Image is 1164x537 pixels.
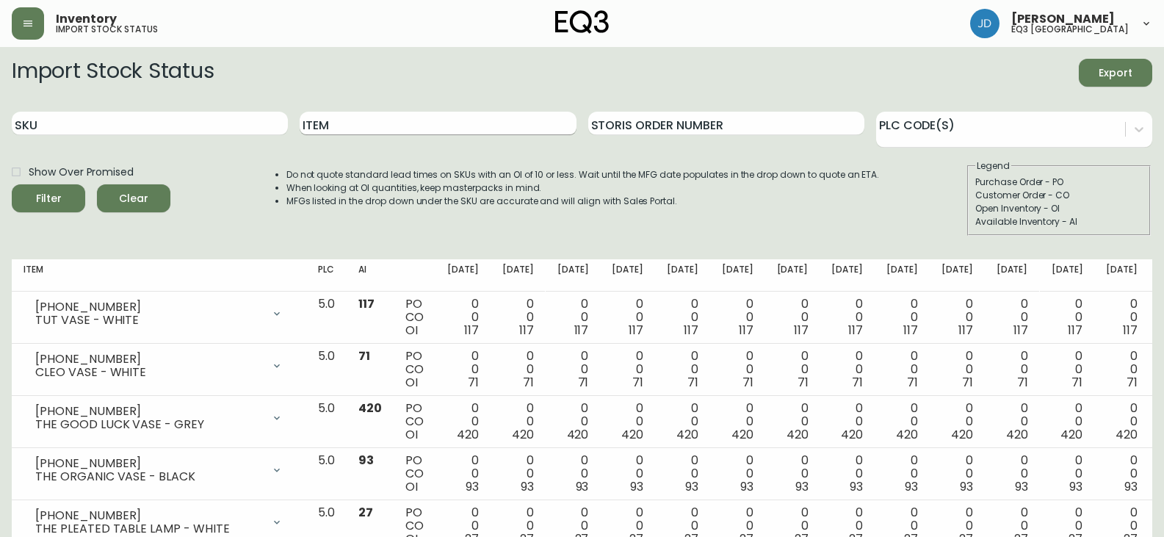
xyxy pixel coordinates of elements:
img: logo [555,10,610,34]
span: 420 [731,426,753,443]
span: OI [405,478,418,495]
td: 5.0 [306,344,347,396]
div: 0 0 [777,350,809,389]
div: Filter [36,190,62,208]
div: 0 0 [831,402,863,442]
div: Available Inventory - AI [975,215,1143,228]
div: Open Inventory - OI [975,202,1143,215]
div: [PHONE_NUMBER] [35,405,262,418]
div: 0 0 [612,402,643,442]
span: 93 [850,478,863,495]
div: 0 0 [722,350,753,389]
div: 0 0 [502,402,534,442]
li: Do not quote standard lead times on SKUs with an OI of 10 or less. Wait until the MFG date popula... [286,168,880,181]
th: [DATE] [710,259,765,292]
div: 0 0 [941,454,973,494]
div: 0 0 [997,298,1028,337]
div: [PHONE_NUMBER]THE ORGANIC VASE - BLACK [24,454,294,486]
div: 0 0 [941,350,973,389]
div: 0 0 [612,350,643,389]
span: 117 [358,295,375,312]
div: 0 0 [557,454,589,494]
span: [PERSON_NAME] [1011,13,1115,25]
span: 420 [787,426,809,443]
span: 420 [896,426,918,443]
div: 0 0 [447,350,479,389]
div: 0 0 [557,350,589,389]
span: 71 [852,374,863,391]
div: PO CO [405,350,424,389]
span: 27 [358,504,373,521]
th: [DATE] [655,259,710,292]
div: 0 0 [667,454,698,494]
div: 0 0 [667,402,698,442]
div: [PHONE_NUMBER]THE GOOD LUCK VASE - GREY [24,402,294,434]
span: 93 [1069,478,1082,495]
span: 71 [632,374,643,391]
button: Filter [12,184,85,212]
td: 5.0 [306,448,347,500]
div: CLEO VASE - WHITE [35,366,262,379]
span: 71 [1127,374,1138,391]
span: Show Over Promised [29,165,134,180]
div: 0 0 [941,298,973,337]
span: 93 [358,452,374,469]
img: 7c567ac048721f22e158fd313f7f0981 [970,9,999,38]
div: 0 0 [557,402,589,442]
span: 93 [630,478,643,495]
th: [DATE] [435,259,491,292]
div: [PHONE_NUMBER] [35,353,262,366]
li: MFGs listed in the drop down under the SKU are accurate and will align with Sales Portal. [286,195,880,208]
div: 0 0 [667,298,698,337]
span: 420 [841,426,863,443]
h2: Import Stock Status [12,59,214,87]
div: PO CO [405,454,424,494]
span: 71 [742,374,753,391]
span: 117 [794,322,809,339]
span: 420 [457,426,479,443]
div: 0 0 [831,350,863,389]
div: 0 0 [667,350,698,389]
div: 0 0 [777,402,809,442]
th: [DATE] [875,259,930,292]
span: 71 [1071,374,1082,391]
span: 93 [1015,478,1028,495]
div: THE GOOD LUCK VASE - GREY [35,418,262,431]
button: Clear [97,184,170,212]
div: 0 0 [886,298,918,337]
div: THE ORGANIC VASE - BLACK [35,470,262,483]
h5: eq3 [GEOGRAPHIC_DATA] [1011,25,1129,34]
div: [PHONE_NUMBER] [35,509,262,522]
span: 93 [466,478,479,495]
span: 71 [1017,374,1028,391]
span: 117 [903,322,918,339]
div: 0 0 [886,454,918,494]
div: PO CO [405,402,424,442]
span: 71 [907,374,918,391]
span: 420 [567,426,589,443]
div: [PHONE_NUMBER]TUT VASE - WHITE [24,298,294,330]
span: 93 [521,478,534,495]
td: 5.0 [306,292,347,344]
span: 71 [468,374,479,391]
div: THE PLEATED TABLE LAMP - WHITE [35,522,262,536]
span: 117 [1013,322,1028,339]
th: [DATE] [1094,259,1149,292]
span: 117 [1068,322,1082,339]
th: Item [12,259,306,292]
div: 0 0 [997,454,1028,494]
div: 0 0 [777,298,809,337]
span: 420 [951,426,973,443]
span: 71 [523,374,534,391]
span: 117 [848,322,863,339]
th: [DATE] [1040,259,1095,292]
span: 71 [798,374,809,391]
div: Purchase Order - PO [975,176,1143,189]
div: 0 0 [997,402,1028,442]
div: 0 0 [777,454,809,494]
div: [PHONE_NUMBER] [35,457,262,470]
div: 0 0 [1106,350,1138,389]
div: 0 0 [941,402,973,442]
div: 0 0 [831,454,863,494]
span: Export [1091,64,1140,82]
